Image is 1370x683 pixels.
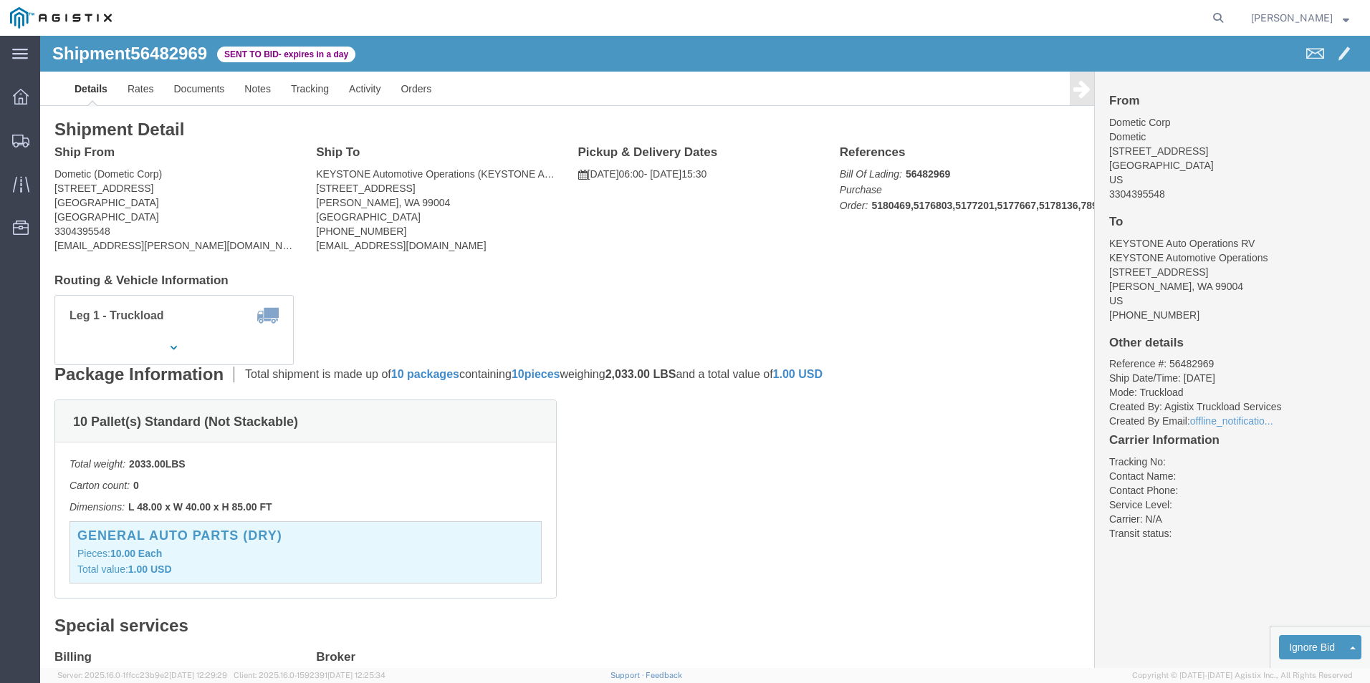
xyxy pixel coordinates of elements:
a: Feedback [646,671,682,679]
span: Copyright © [DATE]-[DATE] Agistix Inc., All Rights Reserved [1132,669,1353,682]
img: logo [10,7,112,29]
a: Support [610,671,646,679]
iframe: FS Legacy Container [40,36,1370,668]
span: Server: 2025.16.0-1ffcc23b9e2 [57,671,227,679]
span: Corey Keys [1251,10,1333,26]
span: [DATE] 12:29:29 [169,671,227,679]
button: [PERSON_NAME] [1250,9,1350,26]
span: Client: 2025.16.0-1592391 [234,671,385,679]
span: [DATE] 12:25:34 [327,671,385,679]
